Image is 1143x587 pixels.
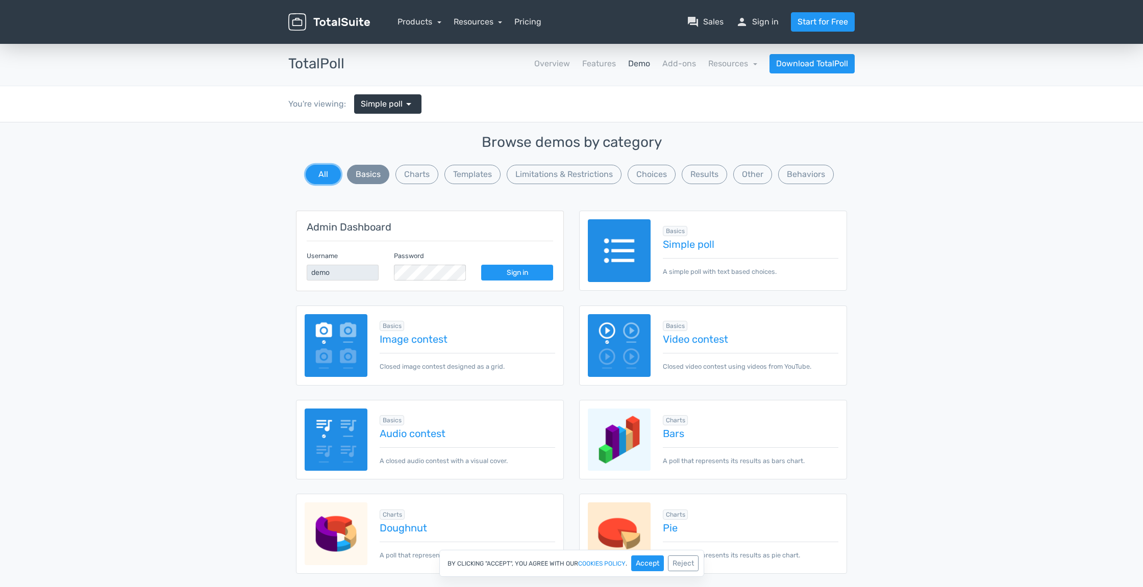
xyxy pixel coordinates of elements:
[687,16,724,28] a: question_answerSales
[380,509,405,520] span: Browse all in Charts
[663,353,838,371] p: Closed video contest using videos from YouTube.
[588,314,651,377] img: video-poll.png.webp
[687,16,699,28] span: question_answer
[439,550,704,577] div: By clicking "Accept", you agree with our .
[733,165,772,184] button: Other
[380,447,555,466] p: A closed audio contest with a visual cover.
[380,428,555,439] a: Audio contest
[769,54,855,73] a: Download TotalPoll
[663,542,838,560] p: A poll that represents its results as pie chart.
[682,165,727,184] button: Results
[394,251,424,261] label: Password
[454,17,503,27] a: Resources
[708,59,757,68] a: Resources
[343,223,800,236] span: Purple
[361,98,403,110] span: Simple poll
[357,241,368,246] div: 1.95%
[395,165,438,184] button: Charts
[663,258,838,276] p: A simple poll with text based choices.
[354,94,421,114] a: Simple poll arrow_drop_down
[663,239,838,250] a: Simple poll
[588,502,651,565] img: charts-pie.png.webp
[736,16,748,28] span: person
[307,251,338,261] label: Username
[578,560,626,567] a: cookies policy
[582,58,616,70] a: Features
[381,109,393,114] div: 7.28%
[343,91,800,104] span: Green
[663,447,838,466] p: A poll that represents its results as bars chart.
[663,428,838,439] a: Bars
[343,179,800,191] span: Red
[288,98,354,110] div: You're viewing:
[337,20,806,33] p: What's your favorite color?
[663,321,688,331] span: Browse all in Basics
[359,197,371,202] div: 2.38%
[736,16,779,28] a: personSign in
[380,522,555,533] a: Doughnut
[628,58,650,70] a: Demo
[663,226,688,236] span: Browse all in Basics
[380,321,405,331] span: Browse all in Basics
[380,415,405,425] span: Browse all in Basics
[403,98,415,110] span: arrow_drop_down
[663,509,688,520] span: Browse all in Charts
[307,221,553,233] h5: Admin Dashboard
[738,65,754,70] div: 85.47%
[288,13,370,31] img: TotalSuite for WordPress
[778,165,834,184] button: Behaviors
[305,409,367,471] img: audio-poll.png.webp
[296,135,847,150] h3: Browse demos by category
[507,165,622,184] button: Limitations & Restrictions
[306,165,341,184] button: All
[481,265,553,280] a: Sign in
[631,555,664,571] button: Accept
[663,522,838,533] a: Pie
[588,409,651,471] img: charts-bars.png.webp
[343,47,800,60] span: Blue
[791,12,855,32] a: Start for Free
[668,555,699,571] button: Reject
[662,58,696,70] a: Add-ons
[534,58,570,70] a: Overview
[305,314,367,377] img: image-poll.png.webp
[628,165,676,184] button: Choices
[663,415,688,425] span: Browse all in Charts
[663,334,838,345] a: Video contest
[305,502,367,565] img: charts-doughnut.png.webp
[588,219,651,282] img: text-poll.png.webp
[380,353,555,371] p: Closed image contest designed as a grid.
[514,16,541,28] a: Pricing
[444,165,501,184] button: Templates
[343,135,800,147] span: Orange
[380,334,555,345] a: Image contest
[397,17,441,27] a: Products
[288,56,344,72] h3: TotalPoll
[347,165,389,184] button: Basics
[380,542,555,560] p: A poll that represents its results as doughnut chart.
[361,153,374,158] div: 2.92%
